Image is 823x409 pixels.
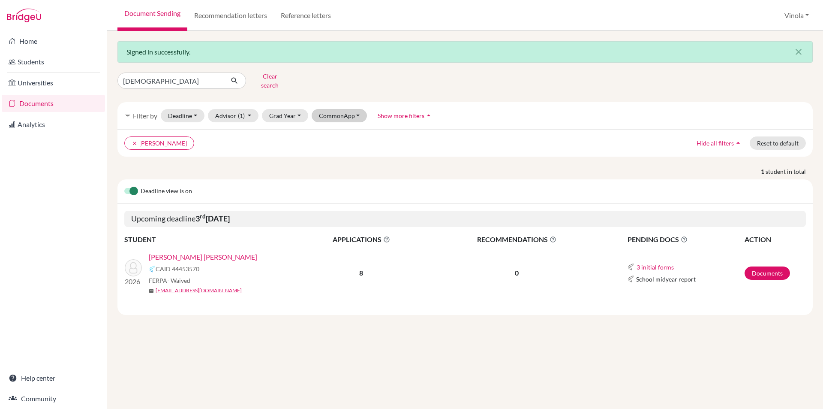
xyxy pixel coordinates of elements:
a: [PERSON_NAME] [PERSON_NAME] [149,252,257,262]
span: Deadline view is on [141,186,192,197]
a: Documents [2,95,105,112]
img: Bridge-U [7,9,41,22]
span: Hide all filters [697,139,734,147]
button: Show more filtersarrow_drop_up [370,109,440,122]
a: Help center [2,370,105,387]
span: mail [149,288,154,294]
span: PENDING DOCS [628,234,744,245]
button: Close [785,42,812,62]
img: Common App logo [628,276,634,282]
span: FERPA [149,276,190,285]
button: Hide all filtersarrow_drop_up [689,136,750,150]
span: RECOMMENDATIONS [427,234,607,245]
i: clear [132,140,138,146]
i: arrow_drop_up [734,139,742,147]
input: Find student by name... [117,73,224,89]
button: Deadline [161,109,204,122]
button: CommonApp [312,109,367,122]
i: filter_list [124,112,131,119]
a: Students [2,53,105,70]
span: student in total [766,167,813,176]
span: - Waived [167,277,190,284]
a: Documents [745,267,790,280]
div: Signed in successfully. [117,41,813,63]
button: Vinola [781,7,813,24]
button: 3 initial forms [636,262,674,272]
strong: 1 [761,167,766,176]
i: arrow_drop_up [424,111,433,120]
sup: rd [200,213,206,220]
b: 8 [359,269,363,277]
a: Analytics [2,116,105,133]
h5: Upcoming deadline [124,211,806,227]
button: Clear search [246,70,294,92]
b: 3 [DATE] [195,214,230,223]
p: 0 [427,268,607,278]
span: Filter by [133,112,157,120]
a: Community [2,390,105,407]
img: Common App logo [628,264,634,270]
a: Home [2,33,105,50]
span: APPLICATIONS [296,234,427,245]
button: Grad Year [262,109,308,122]
i: close [793,47,804,57]
img: Common App logo [149,266,156,273]
button: Advisor(1) [208,109,259,122]
a: [EMAIL_ADDRESS][DOMAIN_NAME] [156,287,242,294]
span: Show more filters [378,112,424,119]
th: ACTION [744,234,806,245]
span: CAID 44453570 [156,264,199,273]
button: clear[PERSON_NAME] [124,136,194,150]
a: Universities [2,74,105,91]
th: STUDENT [124,234,296,245]
span: School midyear report [636,275,696,284]
img: Surwase, Jui Rameshwar [125,259,142,276]
button: Reset to default [750,136,806,150]
span: (1) [238,112,245,119]
p: 2026 [125,276,142,287]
